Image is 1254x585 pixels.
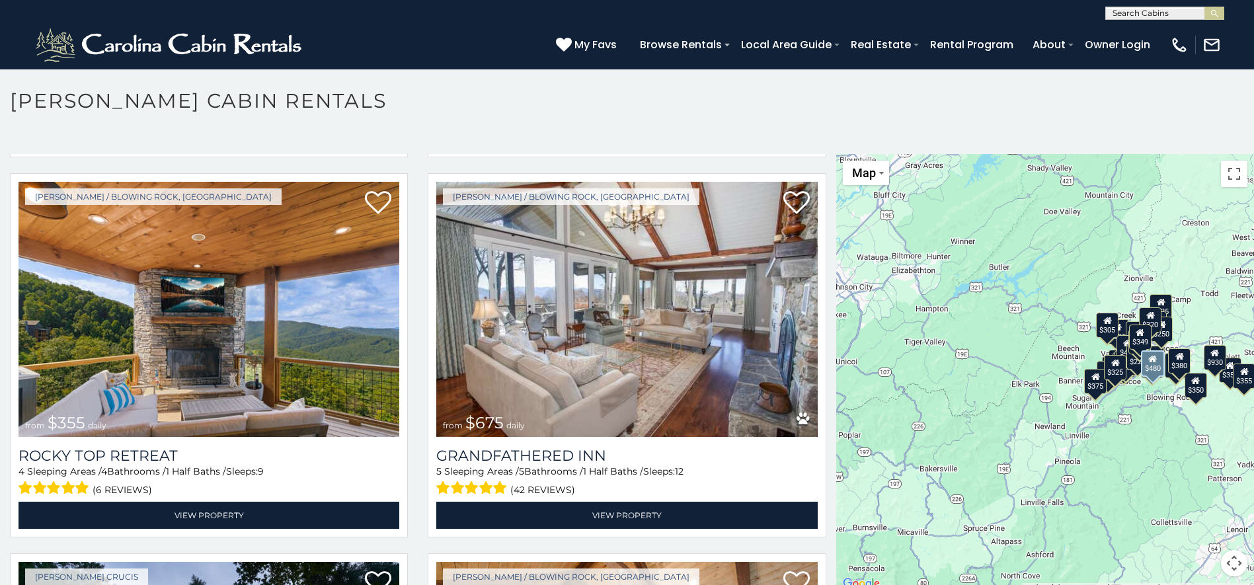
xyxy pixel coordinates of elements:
[1117,335,1139,360] div: $410
[365,190,391,217] a: Add to favorites
[1168,348,1191,373] div: $380
[1126,344,1149,370] div: $225
[1150,317,1173,342] div: $250
[19,465,24,477] span: 4
[519,465,524,477] span: 5
[19,502,399,529] a: View Property
[1219,357,1241,382] div: $355
[1128,329,1151,354] div: $210
[852,166,876,180] span: Map
[1139,307,1161,332] div: $320
[1140,352,1163,377] div: $315
[48,413,85,432] span: $355
[101,465,107,477] span: 4
[633,33,728,56] a: Browse Rentals
[436,502,817,529] a: View Property
[1129,325,1152,350] div: $349
[443,188,699,205] a: [PERSON_NAME] / Blowing Rock, [GEOGRAPHIC_DATA]
[510,481,575,498] span: (42 reviews)
[1185,372,1207,397] div: $350
[583,465,643,477] span: 1 Half Baths /
[556,36,620,54] a: My Favs
[19,465,399,498] div: Sleeping Areas / Bathrooms / Sleeps:
[19,182,399,437] a: Rocky Top Retreat from $355 daily
[19,182,399,437] img: Rocky Top Retreat
[1204,344,1226,370] div: $930
[844,33,918,56] a: Real Estate
[923,33,1020,56] a: Rental Program
[93,481,152,498] span: (6 reviews)
[166,465,226,477] span: 1 Half Baths /
[1221,161,1247,187] button: Toggle fullscreen view
[25,188,282,205] a: [PERSON_NAME] / Blowing Rock, [GEOGRAPHIC_DATA]
[1084,369,1107,394] div: $375
[436,465,817,498] div: Sleeping Areas / Bathrooms / Sleeps:
[25,420,45,430] span: from
[19,447,399,465] a: Rocky Top Retreat
[436,182,817,437] img: Grandfathered Inn
[1142,345,1164,370] div: $395
[443,568,699,585] a: [PERSON_NAME] / Blowing Rock, [GEOGRAPHIC_DATA]
[436,447,817,465] a: Grandfathered Inn
[1150,293,1172,319] div: $525
[506,420,525,430] span: daily
[1097,361,1119,386] div: $330
[574,36,617,53] span: My Favs
[734,33,838,56] a: Local Area Guide
[1096,312,1118,337] div: $305
[1104,354,1126,379] div: $325
[436,182,817,437] a: Grandfathered Inn from $675 daily
[33,25,307,65] img: White-1-2.png
[1165,352,1187,377] div: $695
[465,413,504,432] span: $675
[436,465,442,477] span: 5
[1221,550,1247,576] button: Map camera controls
[25,568,148,585] a: [PERSON_NAME] Crucis
[1078,33,1157,56] a: Owner Login
[443,420,463,430] span: from
[1170,36,1189,54] img: phone-regular-white.png
[1126,321,1148,346] div: $565
[1202,36,1221,54] img: mail-regular-white.png
[1026,33,1072,56] a: About
[675,465,684,477] span: 12
[843,161,889,185] button: Change map style
[1140,350,1164,377] div: $480
[88,420,106,430] span: daily
[783,190,810,217] a: Add to favorites
[258,465,264,477] span: 9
